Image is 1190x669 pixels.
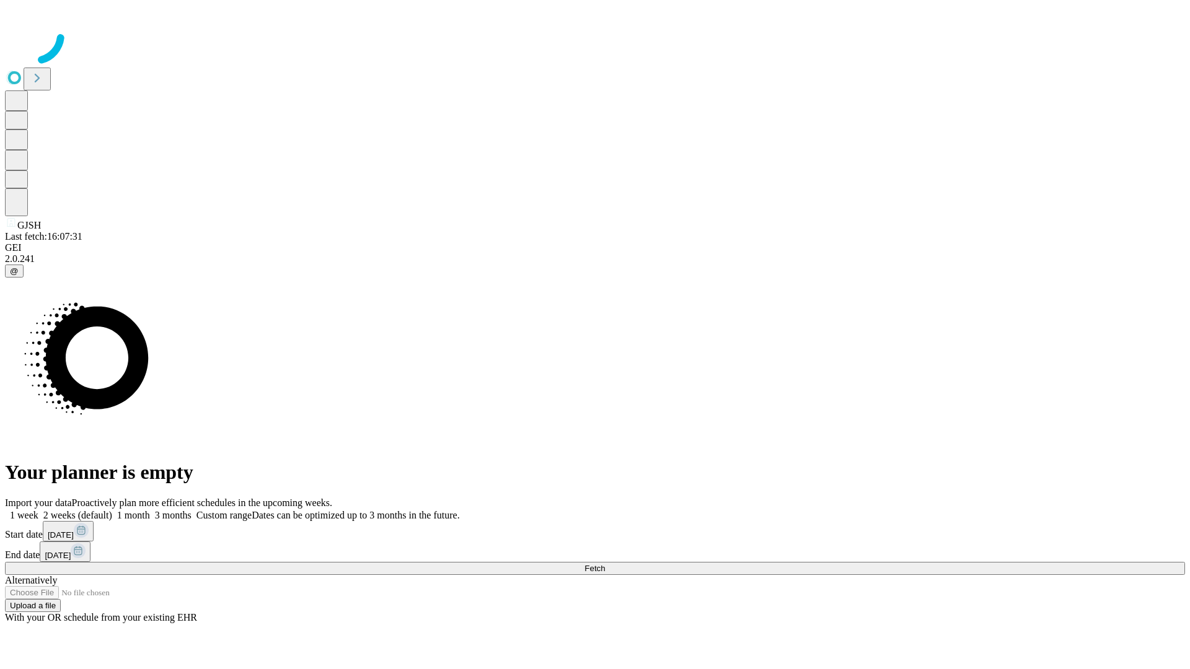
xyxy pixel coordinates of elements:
[196,510,252,520] span: Custom range
[17,220,41,230] span: GJSH
[5,541,1185,562] div: End date
[5,562,1185,575] button: Fetch
[117,510,150,520] span: 1 month
[10,510,38,520] span: 1 week
[5,521,1185,541] div: Start date
[5,599,61,612] button: Upload a file
[5,612,197,623] span: With your OR schedule from your existing EHR
[584,564,605,573] span: Fetch
[155,510,192,520] span: 3 months
[40,541,90,562] button: [DATE]
[5,242,1185,253] div: GEI
[5,265,24,278] button: @
[72,497,332,508] span: Proactively plan more efficient schedules in the upcoming weeks.
[252,510,459,520] span: Dates can be optimized up to 3 months in the future.
[45,551,71,560] span: [DATE]
[43,510,112,520] span: 2 weeks (default)
[5,231,82,242] span: Last fetch: 16:07:31
[43,521,94,541] button: [DATE]
[5,497,72,508] span: Import your data
[5,575,57,585] span: Alternatively
[5,461,1185,484] h1: Your planner is empty
[10,266,19,276] span: @
[5,253,1185,265] div: 2.0.241
[48,530,74,540] span: [DATE]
